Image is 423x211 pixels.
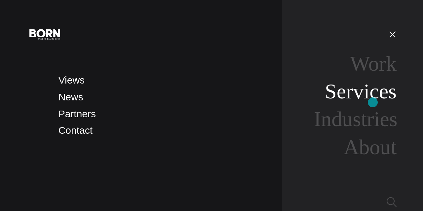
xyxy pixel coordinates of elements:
[58,75,85,86] a: Views
[344,135,397,159] a: About
[58,125,93,136] a: Contact
[387,197,397,207] img: Search
[58,91,83,102] a: News
[350,52,397,75] a: Work
[58,108,96,119] a: Partners
[314,107,398,131] a: Industries
[325,80,397,103] a: Services
[385,27,401,41] button: Open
